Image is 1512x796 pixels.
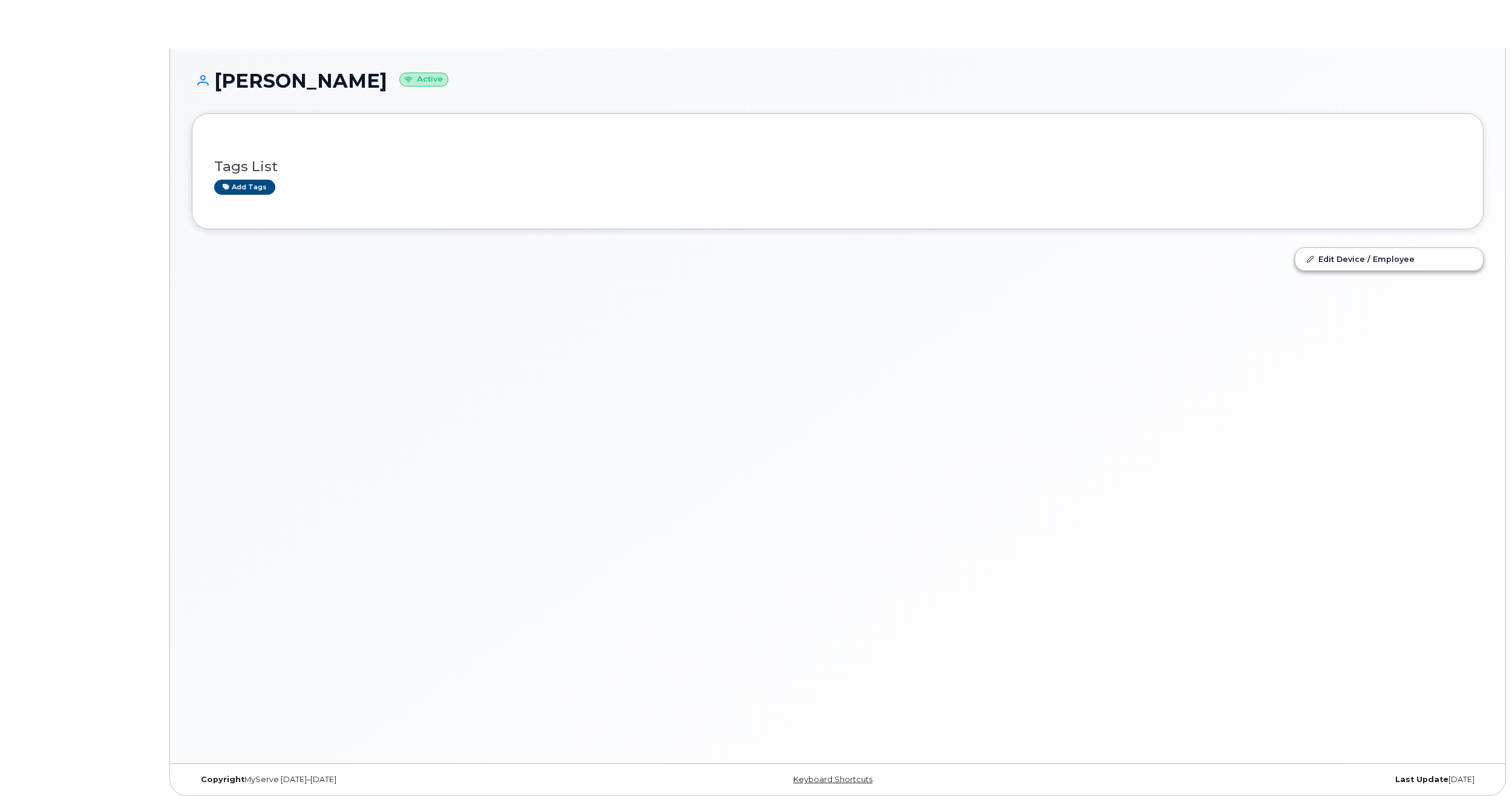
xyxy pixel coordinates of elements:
[793,775,872,784] a: Keyboard Shortcuts
[214,180,275,195] a: Add tags
[192,775,623,785] div: MyServe [DATE]–[DATE]
[201,775,244,784] strong: Copyright
[214,159,1461,174] h3: Tags List
[399,73,448,86] small: Active
[192,70,1484,91] h1: [PERSON_NAME]
[1295,248,1483,270] a: Edit Device / Employee
[1053,775,1484,785] div: [DATE]
[1395,775,1448,784] strong: Last Update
